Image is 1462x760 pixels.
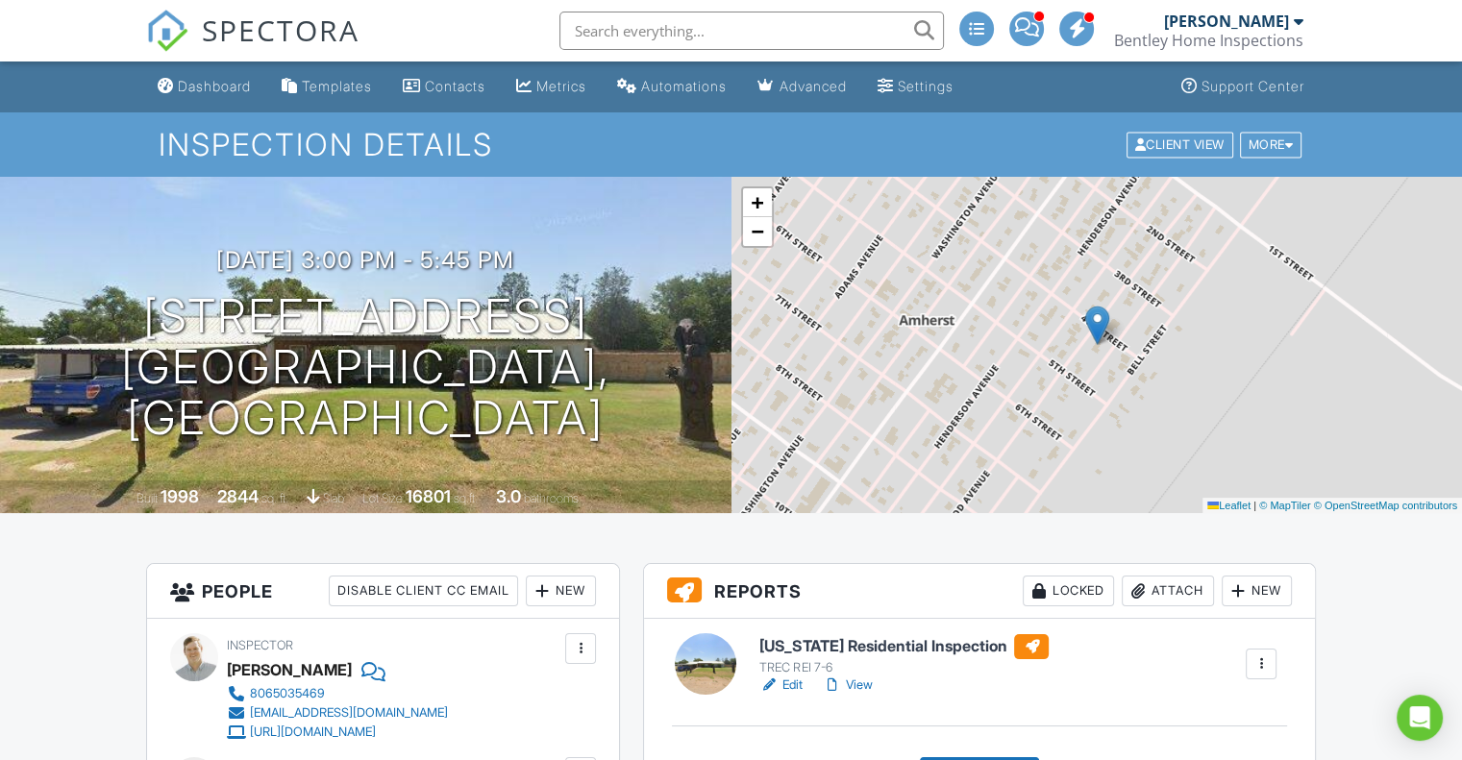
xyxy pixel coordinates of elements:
[217,486,259,506] div: 2844
[780,78,847,94] div: Advanced
[1202,78,1304,94] div: Support Center
[1023,576,1114,606] div: Locked
[751,190,763,214] span: +
[150,69,259,105] a: Dashboard
[250,705,448,721] div: [EMAIL_ADDRESS][DOMAIN_NAME]
[136,491,158,505] span: Built
[759,660,1049,675] div: TREC REI 7-6
[759,675,803,695] a: Edit
[1164,12,1289,31] div: [PERSON_NAME]
[1397,695,1443,741] div: Open Intercom Messenger
[1125,136,1238,151] a: Client View
[759,634,1049,676] a: [US_STATE] Residential Inspection TREC REI 7-6
[1314,500,1457,511] a: © OpenStreetMap contributors
[425,78,485,94] div: Contacts
[1222,576,1292,606] div: New
[274,69,380,105] a: Templates
[759,634,1049,659] h6: [US_STATE] Residential Inspection
[1253,500,1256,511] span: |
[1127,132,1233,158] div: Client View
[227,638,293,652] span: Inspector
[524,491,579,505] span: bathrooms
[641,78,727,94] div: Automations
[302,78,372,94] div: Templates
[1122,576,1214,606] div: Attach
[329,576,518,606] div: Disable Client CC Email
[1207,500,1251,511] a: Leaflet
[1259,500,1311,511] a: © MapTiler
[178,78,251,94] div: Dashboard
[1085,306,1109,345] img: Marker
[743,217,772,246] a: Zoom out
[227,655,352,684] div: [PERSON_NAME]
[161,486,199,506] div: 1998
[147,564,619,619] h3: People
[898,78,954,94] div: Settings
[1174,69,1312,105] a: Support Center
[609,69,734,105] a: Automations (Advanced)
[750,69,855,105] a: Advanced
[395,69,493,105] a: Contacts
[454,491,478,505] span: sq.ft.
[227,684,448,703] a: 8065035469
[323,491,344,505] span: slab
[870,69,961,105] a: Settings
[159,128,1303,161] h1: Inspection Details
[227,723,448,742] a: [URL][DOMAIN_NAME]
[1114,31,1303,50] div: Bentley Home Inspections
[250,686,325,701] div: 8065035469
[202,10,359,50] span: SPECTORA
[406,486,451,506] div: 16801
[216,247,514,273] h3: [DATE] 3:00 pm - 5:45 pm
[644,564,1315,619] h3: Reports
[1240,132,1302,158] div: More
[559,12,944,50] input: Search everything...
[743,188,772,217] a: Zoom in
[261,491,288,505] span: sq. ft.
[362,491,403,505] span: Lot Size
[146,26,359,66] a: SPECTORA
[526,576,596,606] div: New
[227,703,448,723] a: [EMAIL_ADDRESS][DOMAIN_NAME]
[146,10,188,52] img: The Best Home Inspection Software - Spectora
[822,675,872,695] a: View
[508,69,594,105] a: Metrics
[536,78,586,94] div: Metrics
[496,486,521,506] div: 3.0
[31,291,701,443] h1: [STREET_ADDRESS] [GEOGRAPHIC_DATA], [GEOGRAPHIC_DATA]
[250,724,376,740] div: [URL][DOMAIN_NAME]
[751,219,763,243] span: −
